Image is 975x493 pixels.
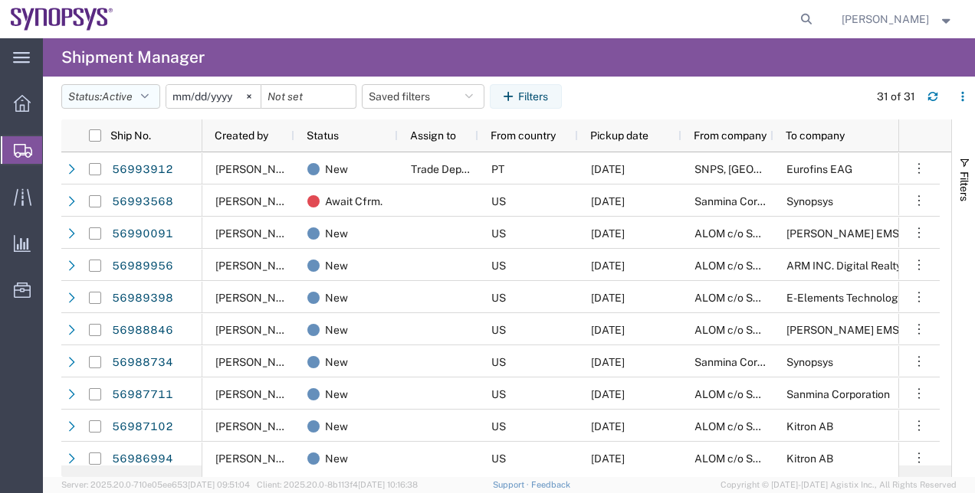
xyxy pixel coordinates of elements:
[111,190,174,214] a: 56993568
[215,195,303,207] span: Lisa Phan
[325,217,348,250] span: New
[215,292,303,304] span: Jerry Domalanta
[786,129,845,142] span: To company
[110,129,151,142] span: Ship No.
[111,415,174,439] a: 56987102
[786,163,852,175] span: Eurofins EAG
[786,227,899,240] span: Javad EMS
[215,388,303,400] span: Faizan Qureshi
[166,85,261,108] input: Not set
[111,447,174,472] a: 56986994
[531,480,570,489] a: Feedback
[786,292,947,304] span: E-Elements Technology CO., LTD
[215,324,303,336] span: Jerry Domalanta
[325,410,348,442] span: New
[786,388,890,400] span: Sanmina Corporation
[591,163,625,175] span: 10/01/2025
[102,90,133,103] span: Active
[491,227,506,240] span: US
[491,388,506,400] span: US
[786,195,833,207] span: Synopsys
[61,480,250,489] span: Server: 2025.20.0-710e05ee653
[591,420,625,433] span: 09/30/2025
[591,356,625,368] span: 09/30/2025
[590,129,648,142] span: Pickup date
[11,8,113,31] img: logo
[694,163,920,175] span: SNPS, Portugal Unipessoal, Lda.
[493,480,531,489] a: Support
[111,254,174,279] a: 56989956
[491,129,556,142] span: From country
[694,195,798,207] span: Sanmina Corporation
[842,11,929,28] span: Rachelle Varela
[111,286,174,311] a: 56989398
[215,420,303,433] span: Faizan Qureshi
[188,480,250,489] span: [DATE] 09:51:04
[591,388,625,400] span: 09/30/2025
[111,351,174,375] a: 56988734
[490,84,562,109] button: Filters
[786,260,901,272] span: ARM INC. Digital Realty
[358,480,418,489] span: [DATE] 10:16:38
[411,163,501,175] span: Trade Department
[491,420,506,433] span: US
[325,250,348,282] span: New
[841,10,954,28] button: [PERSON_NAME]
[261,85,356,108] input: Not set
[786,356,833,368] span: Synopsys
[215,356,303,368] span: Lisa Phan
[491,260,506,272] span: US
[307,129,339,142] span: Status
[694,227,803,240] span: ALOM c/o SYNOPSYS
[877,89,915,105] div: 31 of 31
[591,227,625,240] span: 10/01/2025
[591,324,625,336] span: 10/01/2025
[694,452,803,465] span: ALOM c/o SYNOPSYS
[111,383,174,407] a: 56987711
[694,292,803,304] span: ALOM c/o SYNOPSYS
[111,158,174,182] a: 56993912
[721,478,957,491] span: Copyright © [DATE]-[DATE] Agistix Inc., All Rights Reserved
[111,222,174,246] a: 56990091
[215,129,268,142] span: Created by
[786,324,899,336] span: Javad EMS
[215,260,303,272] span: Jerry Domalanta
[257,480,418,489] span: Client: 2025.20.0-8b113f4
[325,378,348,410] span: New
[786,452,833,465] span: Kitron AB
[694,129,767,142] span: From company
[325,442,348,475] span: New
[491,163,504,175] span: PT
[694,356,798,368] span: Sanmina Corporation
[325,314,348,346] span: New
[215,452,303,465] span: Faizan Qureshi
[694,324,803,336] span: ALOM c/o SYNOPSYS
[491,324,506,336] span: US
[591,452,625,465] span: 09/30/2025
[61,84,160,109] button: Status:Active
[694,420,803,433] span: ALOM c/o SYNOPSYS
[362,84,484,109] button: Saved filters
[61,38,205,77] h4: Shipment Manager
[325,185,382,217] span: Await Cfrm.
[591,195,625,207] span: 10/01/2025
[111,318,174,343] a: 56988846
[215,163,303,175] span: Fernanda Garcia
[325,153,348,185] span: New
[410,129,456,142] span: Assign to
[591,292,625,304] span: 10/02/2025
[491,452,506,465] span: US
[958,171,970,201] span: Filters
[786,420,833,433] span: Kitron AB
[694,260,803,272] span: ALOM c/o SYNOPSYS
[491,292,506,304] span: US
[215,227,303,240] span: Jerry Domalanta
[325,282,348,314] span: New
[694,388,803,400] span: ALOM c/o SYNOPSYS
[491,195,506,207] span: US
[591,260,625,272] span: 10/01/2025
[491,356,506,368] span: US
[325,346,348,378] span: New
